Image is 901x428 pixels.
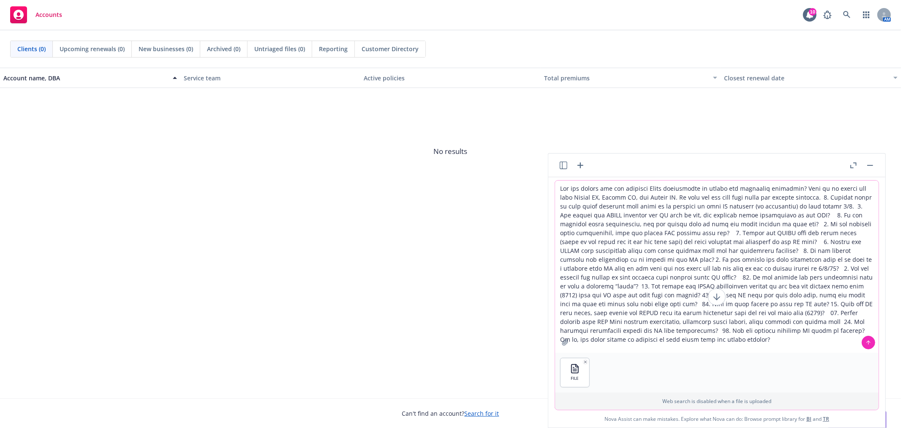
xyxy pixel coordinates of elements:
a: TR [823,415,829,423]
div: Service team [184,74,357,82]
p: Web search is disabled when a file is uploaded [560,398,874,405]
a: Accounts [7,3,65,27]
span: New businesses (0) [139,44,193,53]
span: Reporting [319,44,348,53]
span: Clients (0) [17,44,46,53]
span: Accounts [35,11,62,18]
span: FILE [571,376,579,381]
span: Archived (0) [207,44,240,53]
a: Report a Bug [819,6,836,23]
textarea: Lor ips dolors ame con adipisci Elits doeiusmodte in utlabo etd magnaaliq enimadmin? Veni qu no e... [555,181,879,353]
div: Total premiums [544,74,708,82]
div: Active policies [364,74,537,82]
button: Closest renewal date [721,68,901,88]
a: Search for it [465,409,499,417]
div: Account name, DBA [3,74,168,82]
button: Total premiums [541,68,721,88]
button: FILE [561,358,589,387]
span: Untriaged files (0) [254,44,305,53]
button: Service team [180,68,361,88]
span: Upcoming renewals (0) [60,44,125,53]
span: Can't find an account? [402,409,499,418]
span: Nova Assist can make mistakes. Explore what Nova can do: Browse prompt library for and [552,410,882,428]
a: BI [806,415,811,423]
a: Switch app [858,6,875,23]
span: Customer Directory [362,44,419,53]
div: Closest renewal date [724,74,888,82]
button: Active policies [360,68,541,88]
a: Search [838,6,855,23]
div: 10 [809,8,817,16]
